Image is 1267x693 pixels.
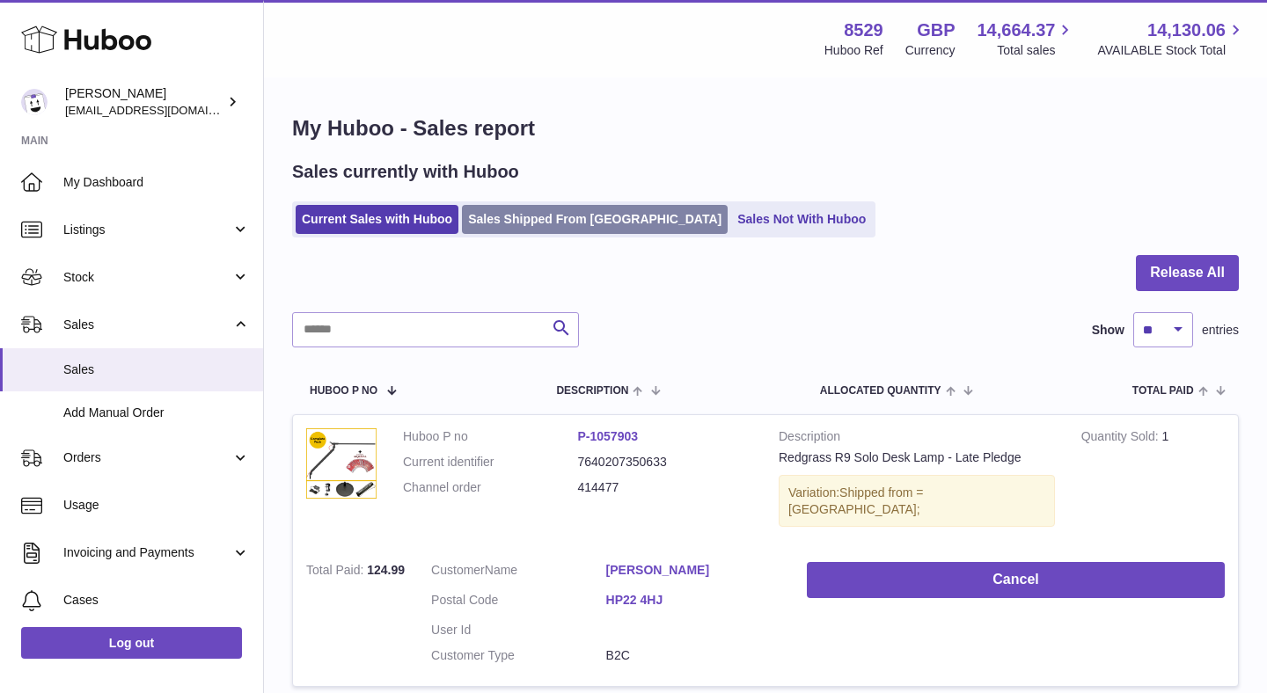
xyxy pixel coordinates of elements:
td: 1 [1068,415,1238,550]
a: Current Sales with Huboo [296,205,458,234]
span: Total paid [1132,385,1194,397]
span: Sales [63,317,231,333]
dt: Channel order [403,479,578,496]
a: HP22 4HJ [606,592,781,609]
span: 14,664.37 [977,18,1055,42]
span: Stock [63,269,231,286]
dd: 414477 [578,479,753,496]
div: Huboo Ref [824,42,883,59]
span: Cases [63,592,250,609]
span: Add Manual Order [63,405,250,421]
h2: Sales currently with Huboo [292,160,519,184]
span: Customer [431,563,485,577]
strong: Total Paid [306,563,367,581]
div: Variation: [779,475,1055,528]
span: Sales [63,361,250,378]
span: Total sales [997,42,1075,59]
span: entries [1202,322,1239,339]
dt: Huboo P no [403,428,578,445]
span: Description [556,385,628,397]
dt: Current identifier [403,454,578,471]
img: Redgrass-R9-solo-desk-lamp-complete-pack.jpg [306,428,377,499]
div: [PERSON_NAME] [65,85,223,119]
span: [EMAIL_ADDRESS][DOMAIN_NAME] [65,103,259,117]
div: Currency [905,42,956,59]
strong: Description [779,428,1055,449]
dd: B2C [606,647,781,664]
span: My Dashboard [63,174,250,191]
dt: User Id [431,622,606,638]
a: Sales Not With Huboo [731,205,872,234]
span: Orders [63,449,231,466]
dt: Customer Type [431,647,606,664]
span: ALLOCATED Quantity [820,385,941,397]
a: 14,130.06 AVAILABLE Stock Total [1097,18,1246,59]
span: Huboo P no [310,385,377,397]
strong: GBP [917,18,955,42]
span: 124.99 [367,563,405,577]
a: Sales Shipped From [GEOGRAPHIC_DATA] [462,205,728,234]
button: Release All [1136,255,1239,291]
span: Shipped from = [GEOGRAPHIC_DATA]; [788,485,923,516]
button: Cancel [807,562,1225,598]
dd: 7640207350633 [578,454,753,471]
img: admin@redgrass.ch [21,89,48,115]
a: Log out [21,627,242,659]
span: AVAILABLE Stock Total [1097,42,1246,59]
h1: My Huboo - Sales report [292,114,1239,142]
a: P-1057903 [578,429,639,443]
span: Listings [63,222,231,238]
a: 14,664.37 Total sales [977,18,1075,59]
div: Redgrass R9 Solo Desk Lamp - Late Pledge [779,449,1055,466]
a: [PERSON_NAME] [606,562,781,579]
span: 14,130.06 [1147,18,1226,42]
strong: Quantity Sold [1081,429,1162,448]
strong: 8529 [844,18,883,42]
dt: Name [431,562,606,583]
span: Usage [63,497,250,514]
label: Show [1092,322,1124,339]
dt: Postal Code [431,592,606,613]
span: Invoicing and Payments [63,544,231,561]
